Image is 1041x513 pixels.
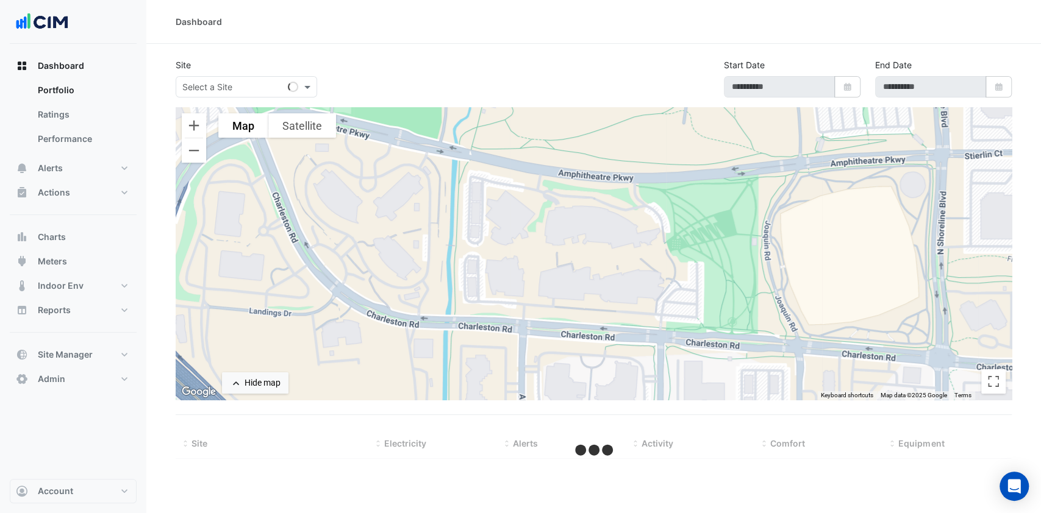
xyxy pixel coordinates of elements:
div: Hide map [245,377,281,389]
span: Charts [38,231,66,243]
a: Portfolio [28,78,137,102]
span: Indoor Env [38,280,84,292]
button: Charts [10,225,137,249]
app-icon: Meters [16,255,28,267]
button: Site Manager [10,342,137,367]
app-icon: Indoor Env [16,280,28,292]
span: Comfort [770,438,804,448]
app-icon: Charts [16,231,28,243]
a: Open this area in Google Maps (opens a new window) [179,384,219,400]
span: Electricity [384,438,426,448]
button: Meters [10,249,137,274]
button: Zoom out [182,138,206,163]
app-icon: Alerts [16,162,28,174]
app-icon: Actions [16,186,28,199]
span: Account [38,485,73,497]
a: Ratings [28,102,137,127]
span: Alerts [38,162,63,174]
button: Actions [10,180,137,205]
span: Meters [38,255,67,267]
div: Dashboard [176,15,222,28]
span: Admin [38,373,65,385]
button: Dashboard [10,54,137,78]
img: Google [179,384,219,400]
app-icon: Reports [16,304,28,316]
label: Start Date [724,58,765,71]
span: Map data ©2025 Google [881,392,947,398]
button: Show satellite imagery [268,113,336,138]
div: Dashboard [10,78,137,156]
span: Reports [38,304,71,316]
img: Company Logo [15,10,70,34]
button: Zoom in [182,113,206,138]
a: Terms (opens in new tab) [954,392,971,398]
a: Performance [28,127,137,151]
button: Reports [10,298,137,322]
button: Show street map [218,113,268,138]
label: Site [176,58,191,71]
button: Alerts [10,156,137,180]
span: Activity [642,438,673,448]
button: Indoor Env [10,274,137,298]
app-icon: Admin [16,373,28,385]
span: Dashboard [38,60,84,72]
button: Keyboard shortcuts [821,391,873,400]
span: Alerts [513,438,538,448]
span: Site Manager [38,348,93,361]
button: Toggle fullscreen view [981,369,1006,394]
span: Site [191,438,207,448]
label: End Date [875,58,912,71]
button: Account [10,479,137,503]
app-icon: Site Manager [16,348,28,361]
span: Actions [38,186,70,199]
span: Equipment [898,438,944,448]
button: Hide map [222,372,288,394]
div: Open Intercom Messenger [1000,472,1029,501]
app-icon: Dashboard [16,60,28,72]
button: Admin [10,367,137,391]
